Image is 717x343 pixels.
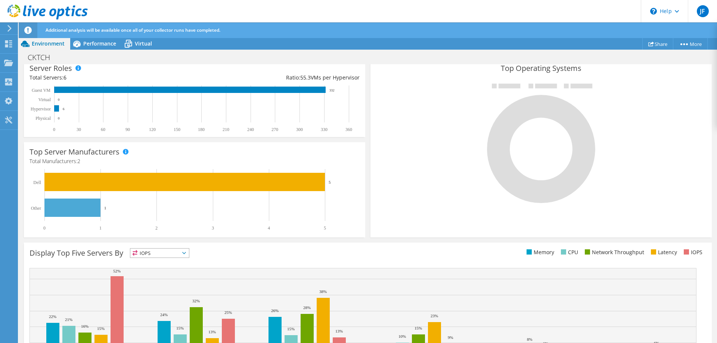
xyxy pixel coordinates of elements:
[329,180,331,184] text: 5
[195,74,360,82] div: Ratio: VMs per Hypervisor
[271,308,279,313] text: 26%
[81,324,89,328] text: 16%
[99,225,102,231] text: 1
[650,8,657,15] svg: \n
[58,116,60,120] text: 0
[329,88,335,92] text: 332
[160,312,168,317] text: 24%
[176,326,184,330] text: 15%
[525,248,554,256] li: Memory
[49,314,56,319] text: 22%
[53,127,55,132] text: 0
[649,248,677,256] li: Latency
[559,248,578,256] li: CPU
[324,225,326,231] text: 5
[32,40,65,47] span: Environment
[527,337,533,342] text: 8%
[287,327,295,331] text: 15%
[33,180,41,185] text: Dell
[398,334,406,339] text: 10%
[155,225,158,231] text: 2
[31,206,41,211] text: Other
[697,5,709,17] span: JF
[296,127,303,132] text: 300
[63,74,66,81] span: 6
[174,127,180,132] text: 150
[335,329,343,333] text: 13%
[642,38,673,50] a: Share
[125,127,130,132] text: 90
[319,289,327,294] text: 38%
[212,225,214,231] text: 3
[46,27,220,33] span: Additional analysis will be available once all of your collector runs have completed.
[113,269,121,273] text: 52%
[24,53,62,62] h1: CKTCH
[198,127,205,132] text: 180
[30,148,119,156] h3: Top Server Manufacturers
[63,107,65,111] text: 6
[303,305,311,310] text: 28%
[31,106,51,112] text: Hypervisor
[35,116,51,121] text: Physical
[97,326,105,331] text: 15%
[32,88,50,93] text: Guest VM
[247,127,254,132] text: 240
[321,127,328,132] text: 330
[65,317,72,322] text: 21%
[130,249,189,258] span: IOPS
[268,225,270,231] text: 4
[673,38,708,50] a: More
[30,64,72,72] h3: Server Roles
[682,248,702,256] li: IOPS
[192,299,200,303] text: 32%
[431,314,438,318] text: 23%
[149,127,156,132] text: 120
[415,326,422,330] text: 15%
[223,127,229,132] text: 210
[43,225,46,231] text: 0
[77,158,80,165] span: 2
[345,127,352,132] text: 360
[101,127,105,132] text: 60
[77,127,81,132] text: 30
[300,74,311,81] span: 55.3
[448,335,453,340] text: 9%
[208,330,216,334] text: 13%
[58,98,60,102] text: 0
[271,127,278,132] text: 270
[224,310,232,315] text: 25%
[30,157,360,165] h4: Total Manufacturers:
[83,40,116,47] span: Performance
[135,40,152,47] span: Virtual
[104,206,106,210] text: 1
[30,74,195,82] div: Total Servers:
[583,248,644,256] li: Network Throughput
[376,64,706,72] h3: Top Operating Systems
[38,97,51,102] text: Virtual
